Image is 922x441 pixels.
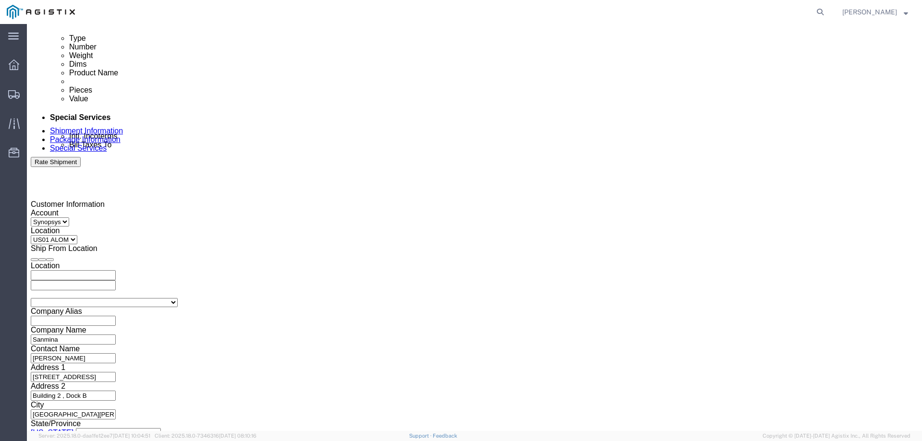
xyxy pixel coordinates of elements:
[7,5,75,19] img: logo
[433,433,457,439] a: Feedback
[113,433,150,439] span: [DATE] 10:04:51
[219,433,256,439] span: [DATE] 08:10:16
[409,433,433,439] a: Support
[27,24,922,431] iframe: FS Legacy Container
[842,7,897,17] span: Mansi Somaiya
[155,433,256,439] span: Client: 2025.18.0-7346316
[842,6,909,18] button: [PERSON_NAME]
[763,432,910,440] span: Copyright © [DATE]-[DATE] Agistix Inc., All Rights Reserved
[38,433,150,439] span: Server: 2025.18.0-daa1fe12ee7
